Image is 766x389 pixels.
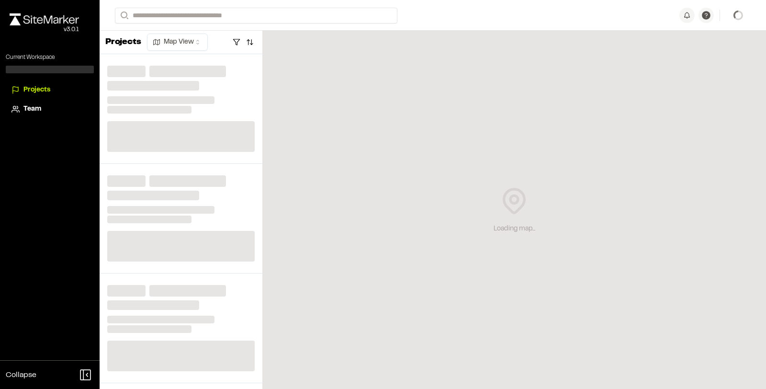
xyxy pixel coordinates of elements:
p: Current Workspace [6,53,94,62]
a: Projects [11,85,88,95]
a: Team [11,104,88,114]
span: Projects [23,85,50,95]
button: Search [115,8,132,23]
span: Team [23,104,41,114]
img: rebrand.png [10,13,79,25]
div: Loading map... [494,224,535,234]
p: Projects [105,36,141,49]
div: Oh geez...please don't... [10,25,79,34]
span: Collapse [6,369,36,381]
